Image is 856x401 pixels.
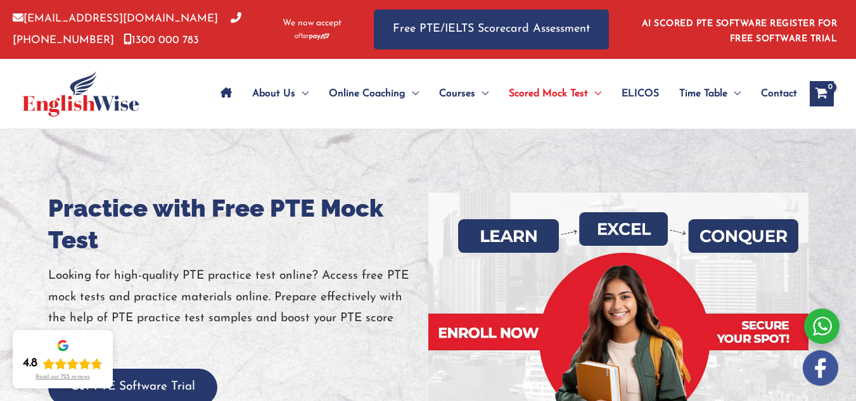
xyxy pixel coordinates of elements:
[509,72,588,116] span: Scored Mock Test
[751,72,797,116] a: Contact
[406,72,419,116] span: Menu Toggle
[48,265,428,350] p: Looking for high-quality PTE practice test online? Access free PTE mock tests and practice materi...
[669,72,751,116] a: Time TableMenu Toggle
[374,10,609,49] a: Free PTE/IELTS Scorecard Assessment
[761,72,797,116] span: Contact
[499,72,611,116] a: Scored Mock TestMenu Toggle
[622,72,659,116] span: ELICOS
[588,72,601,116] span: Menu Toggle
[611,72,669,116] a: ELICOS
[295,72,309,116] span: Menu Toggle
[283,17,342,30] span: We now accept
[642,19,838,44] a: AI SCORED PTE SOFTWARE REGISTER FOR FREE SOFTWARE TRIAL
[475,72,489,116] span: Menu Toggle
[13,13,241,45] a: [PHONE_NUMBER]
[634,9,843,50] aside: Header Widget 1
[242,72,319,116] a: About UsMenu Toggle
[429,72,499,116] a: CoursesMenu Toggle
[439,72,475,116] span: Courses
[124,35,199,46] a: 1300 000 783
[23,356,103,371] div: Rating: 4.8 out of 5
[23,356,37,371] div: 4.8
[727,72,741,116] span: Menu Toggle
[679,72,727,116] span: Time Table
[35,374,90,381] div: Read our 723 reviews
[48,193,428,256] h1: Practice with Free PTE Mock Test
[295,33,329,40] img: Afterpay-Logo
[803,350,838,386] img: white-facebook.png
[22,71,139,117] img: cropped-ew-logo
[48,381,217,393] a: Get PTE Software Trial
[319,72,429,116] a: Online CoachingMenu Toggle
[329,72,406,116] span: Online Coaching
[252,72,295,116] span: About Us
[210,72,797,116] nav: Site Navigation: Main Menu
[810,81,834,106] a: View Shopping Cart, empty
[13,13,218,24] a: [EMAIL_ADDRESS][DOMAIN_NAME]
